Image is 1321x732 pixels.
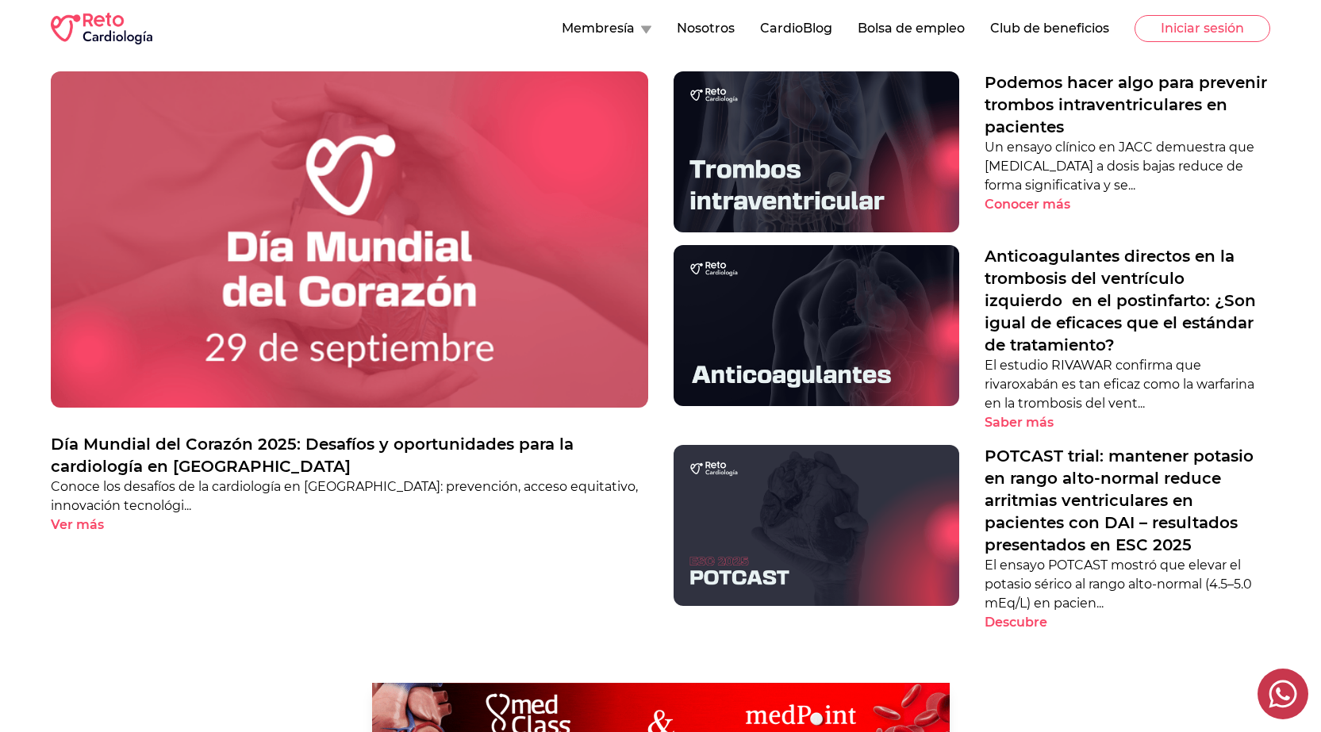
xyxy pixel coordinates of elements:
[985,613,1075,632] button: Descubre
[985,195,1270,214] a: Conocer más
[51,71,648,407] img: Día Mundial del Corazón 2025: Desafíos y oportunidades para la cardiología en México
[985,613,1270,632] a: Descubre
[760,19,832,38] button: CardioBlog
[985,413,1054,432] p: Saber más
[985,195,1098,214] button: Conocer más
[51,515,132,535] button: Ver más
[985,413,1081,432] button: Saber más
[985,613,1047,632] p: Descubre
[674,71,959,232] img: Podemos hacer algo para prevenir trombos intraventriculares en pacientes
[1135,15,1270,42] button: Iniciar sesión
[858,19,965,38] button: Bolsa de empleo
[677,19,735,38] button: Nosotros
[990,19,1109,38] button: Club de beneficios
[51,477,648,515] p: Conoce los desafíos de la cardiología en [GEOGRAPHIC_DATA]: prevención, acceso equitativo, innova...
[674,445,959,606] img: POTCAST trial: mantener potasio en rango alto-normal reduce arritmias ventriculares en pacientes ...
[51,515,104,535] p: Ver más
[985,195,1070,214] p: Conocer más
[674,245,959,406] img: Anticoagulantes directos en la trombosis del ventrículo izquierdo en el postinfarto: ¿Son igual d...
[562,19,651,38] button: Membresía
[51,433,648,477] a: Día Mundial del Corazón 2025: Desafíos y oportunidades para la cardiología en [GEOGRAPHIC_DATA]
[985,71,1270,138] a: Podemos hacer algo para prevenir trombos intraventriculares en pacientes
[985,138,1270,195] p: Un ensayo clínico en JACC demuestra que [MEDICAL_DATA] a dosis bajas reduce de forma significativ...
[51,13,152,44] img: RETO Cardio Logo
[985,356,1270,413] p: El estudio RIVAWAR confirma que rivaroxabán es tan eficaz como la warfarina en la trombosis del v...
[51,515,648,535] a: Ver más
[985,413,1270,432] a: Saber más
[985,556,1270,613] p: El ensayo POTCAST mostró que elevar el potasio sérico al rango alto-normal (4.5–5.0 mEq/L) en pac...
[985,445,1270,556] a: POTCAST trial: mantener potasio en rango alto-normal reduce arritmias ventriculares en pacientes ...
[985,245,1270,356] a: Anticoagulantes directos en la trombosis del ventrículo izquierdo en el postinfarto: ¿Son igual d...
